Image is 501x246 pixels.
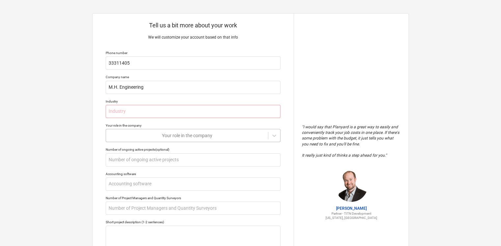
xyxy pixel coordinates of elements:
p: [US_STATE], [GEOGRAPHIC_DATA] [302,216,401,220]
input: Company name [106,81,280,94]
div: Number of Project Managers and Quantity Surveyors [106,196,280,200]
input: Your phone number [106,56,280,70]
div: Accounting software [106,172,280,176]
input: Accounting software [106,177,280,191]
p: Partner - TITN Development [302,211,401,216]
p: We will customize your account based on that info [106,35,280,40]
div: Short project description (1-2 sentences) [106,220,280,224]
div: Industry [106,99,280,104]
input: Number of Project Managers and Quantity Surveyors [106,201,280,215]
img: Jordan Cohen [335,169,368,202]
input: Number of ongoing active projects [106,153,280,167]
div: Phone number [106,51,280,55]
iframe: Chat Widget [468,214,501,246]
p: " I would say that Planyard is a great way to easily and conveniently track your job costs in one... [302,124,401,158]
div: Your role in the company [106,123,280,128]
p: Tell us a bit more about your work [106,21,280,29]
input: Industry [106,105,280,118]
div: Company name [106,75,280,79]
p: [PERSON_NAME] [302,206,401,211]
div: Number of ongoing active projects (optional) [106,147,280,152]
